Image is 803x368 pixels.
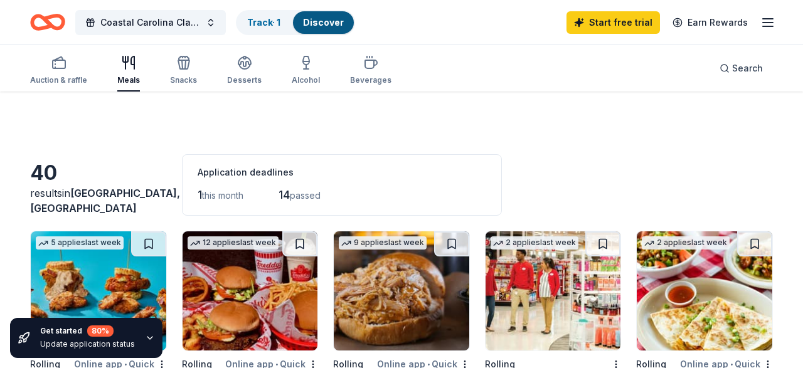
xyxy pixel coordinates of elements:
img: Image for Mission BBQ [334,231,469,350]
img: Image for Maple Street Biscuit [31,231,166,350]
div: Auction & raffle [30,75,87,85]
a: Discover [303,17,344,28]
span: 1 [198,188,202,201]
div: Alcohol [292,75,320,85]
img: Image for California Tortilla [637,231,772,350]
button: Beverages [350,50,391,92]
div: 2 applies last week [642,236,730,250]
div: 9 applies last week [339,236,427,250]
a: Track· 1 [247,17,280,28]
button: Coastal Carolina Classic [75,10,226,35]
div: Beverages [350,75,391,85]
div: 40 [30,160,167,186]
span: [GEOGRAPHIC_DATA], [GEOGRAPHIC_DATA] [30,187,180,214]
div: 5 applies last week [36,236,124,250]
div: Meals [117,75,140,85]
button: Alcohol [292,50,320,92]
div: Application deadlines [198,165,486,180]
button: Desserts [227,50,262,92]
div: 80 % [87,325,114,337]
div: Get started [40,325,135,337]
span: 14 [279,188,290,201]
div: 12 applies last week [188,236,279,250]
span: Coastal Carolina Classic [100,15,201,30]
a: Earn Rewards [665,11,755,34]
div: 2 applies last week [491,236,578,250]
span: in [30,187,180,214]
img: Image for Freddy's Frozen Custard & Steakburgers [183,231,318,350]
a: Home [30,8,65,37]
div: Desserts [227,75,262,85]
span: this month [202,190,243,201]
a: Start free trial [566,11,660,34]
button: Meals [117,50,140,92]
button: Track· 1Discover [236,10,355,35]
div: Snacks [170,75,197,85]
button: Snacks [170,50,197,92]
span: passed [290,190,321,201]
div: results [30,186,167,216]
span: Search [732,61,763,76]
img: Image for Target [486,231,621,350]
div: Update application status [40,339,135,349]
button: Search [710,56,773,81]
button: Auction & raffle [30,50,87,92]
